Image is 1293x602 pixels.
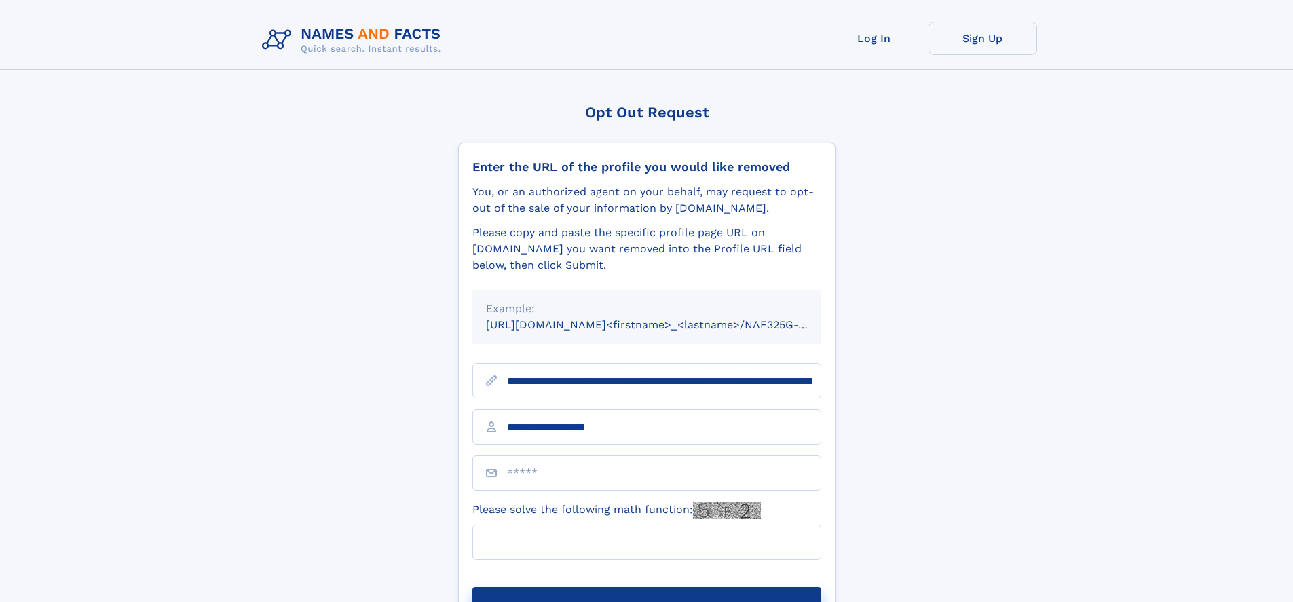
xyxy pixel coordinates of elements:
[472,225,821,274] div: Please copy and paste the specific profile page URL on [DOMAIN_NAME] you want removed into the Pr...
[472,159,821,174] div: Enter the URL of the profile you would like removed
[472,184,821,217] div: You, or an authorized agent on your behalf, may request to opt-out of the sale of your informatio...
[486,301,808,317] div: Example:
[458,104,836,121] div: Opt Out Request
[820,22,929,55] a: Log In
[472,502,761,519] label: Please solve the following math function:
[929,22,1037,55] a: Sign Up
[486,318,847,331] small: [URL][DOMAIN_NAME]<firstname>_<lastname>/NAF325G-xxxxxxxx
[257,22,452,58] img: Logo Names and Facts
